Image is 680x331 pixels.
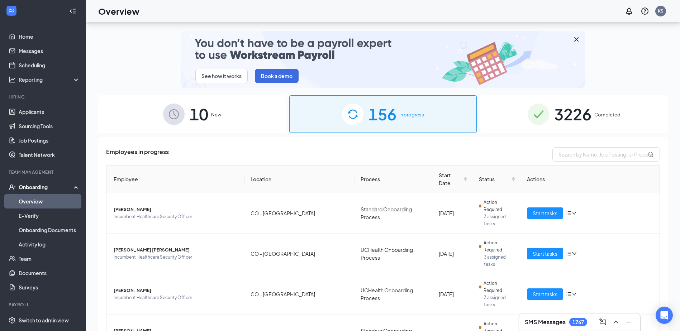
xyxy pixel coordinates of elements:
span: 3 assigned tasks [484,294,516,308]
div: Open Intercom Messenger [656,307,673,324]
th: Actions [521,165,660,193]
td: CO - [GEOGRAPHIC_DATA] [245,193,355,234]
div: Team Management [9,169,79,175]
td: Standard Onboarding Process [355,193,433,234]
span: Start tasks [533,209,557,217]
a: Documents [19,266,80,280]
svg: Analysis [9,76,16,83]
a: Talent Network [19,148,80,162]
span: 3 assigned tasks [484,213,516,227]
span: 10 [190,102,208,126]
button: Book a demo [255,69,299,83]
h3: SMS Messages [525,318,566,326]
span: Start tasks [533,290,557,298]
button: Start tasks [527,207,563,219]
div: [DATE] [439,250,467,258]
button: See how it works [195,69,248,83]
span: Incumbent Healthcare Security Officer [114,254,239,261]
svg: Cross [572,35,581,44]
a: Scheduling [19,58,80,72]
a: Overview [19,194,80,208]
span: 3 assigned tasks [484,254,516,268]
span: Action Required [484,280,515,294]
td: UCHealth Onboarding Process [355,274,433,315]
span: [PERSON_NAME] [114,206,239,213]
span: Completed [594,111,620,118]
th: Status [473,165,522,193]
span: Start tasks [533,250,557,258]
a: Job Postings [19,133,80,148]
svg: Collapse [69,8,76,15]
svg: ComposeMessage [599,318,607,326]
span: Start Date [439,171,462,187]
div: Hiring [9,94,79,100]
a: Home [19,29,80,44]
div: Payroll [9,302,79,308]
span: Action Required [484,199,515,213]
div: Reporting [19,76,80,83]
a: Messages [19,44,80,58]
td: UCHealth Onboarding Process [355,234,433,274]
span: Status [479,175,510,183]
div: Onboarding [19,183,74,191]
span: down [572,292,577,297]
a: Onboarding Documents [19,223,80,237]
a: Applicants [19,105,80,119]
span: Incumbent Healthcare Security Officer [114,213,239,220]
span: Action Required [484,239,515,254]
span: Incumbent Healthcare Security Officer [114,294,239,301]
th: Start Date [433,165,473,193]
span: In progress [399,111,424,118]
span: 156 [368,102,396,126]
button: ComposeMessage [597,316,609,328]
div: Switch to admin view [19,317,69,324]
td: CO - [GEOGRAPHIC_DATA] [245,234,355,274]
div: [DATE] [439,209,467,217]
a: Team [19,251,80,266]
a: E-Verify [19,208,80,223]
img: payroll-small.gif [181,31,585,88]
button: Start tasks [527,288,563,300]
th: Employee [106,165,245,193]
span: 3226 [554,102,591,126]
th: Location [245,165,355,193]
span: down [572,251,577,256]
span: [PERSON_NAME] [PERSON_NAME] [114,246,239,254]
svg: Settings [9,317,16,324]
input: Search by Name, Job Posting, or Process [552,147,660,162]
span: down [572,211,577,216]
button: Start tasks [527,248,563,259]
div: 1767 [572,319,584,325]
div: KS [658,8,664,14]
span: bars [566,251,572,256]
h1: Overview [98,5,139,17]
button: ChevronUp [610,316,622,328]
a: Surveys [19,280,80,294]
th: Process [355,165,433,193]
span: bars [566,291,572,297]
span: [PERSON_NAME] [114,287,239,294]
svg: Minimize [624,318,633,326]
td: CO - [GEOGRAPHIC_DATA] [245,274,355,315]
a: Activity log [19,237,80,251]
svg: UserCheck [9,183,16,191]
svg: QuestionInfo [641,7,649,15]
span: bars [566,210,572,216]
span: Employees in progress [106,147,169,162]
a: Sourcing Tools [19,119,80,133]
svg: ChevronUp [612,318,620,326]
div: [DATE] [439,290,467,298]
span: New [211,111,221,118]
button: Minimize [623,316,634,328]
svg: Notifications [625,7,633,15]
svg: WorkstreamLogo [8,7,15,14]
